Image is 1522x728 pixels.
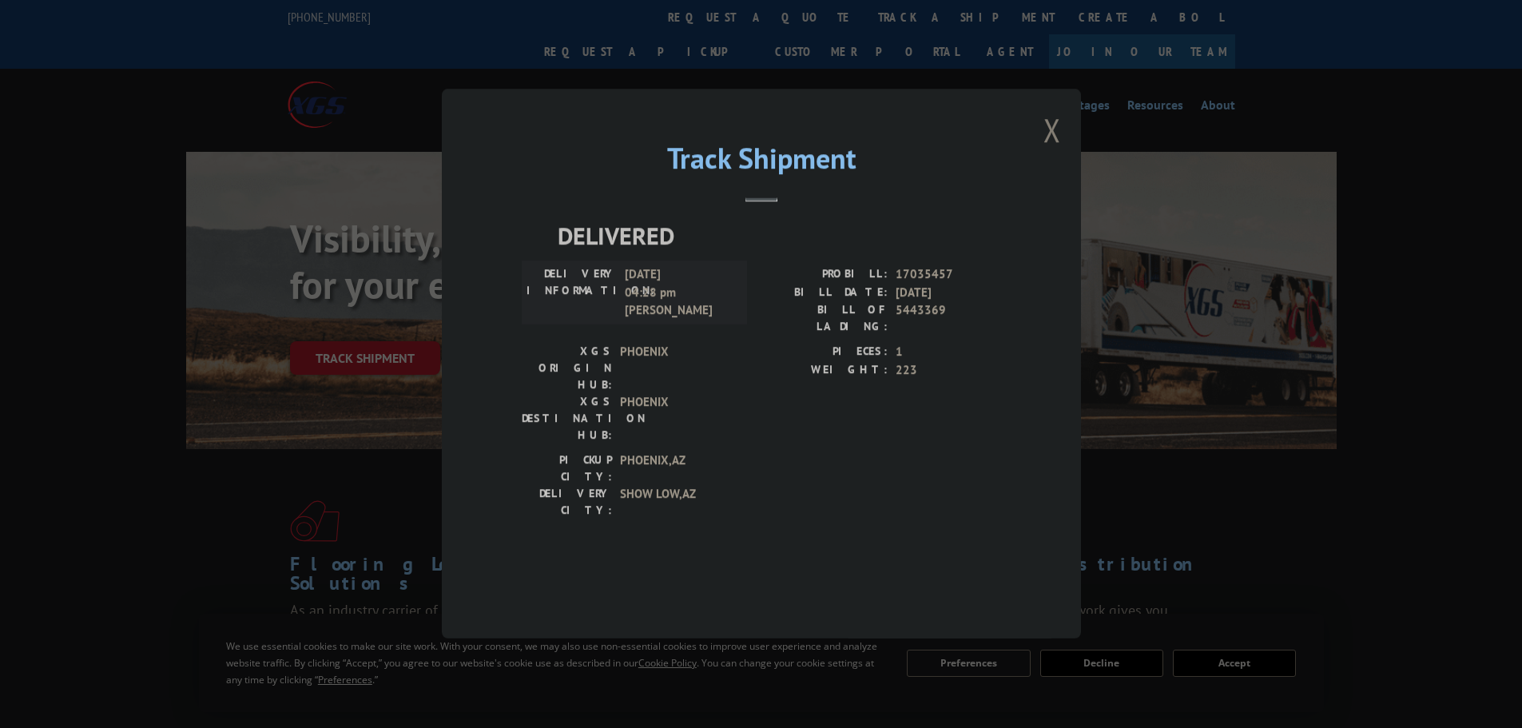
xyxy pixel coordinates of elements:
[896,302,1001,336] span: 5443369
[558,218,1001,254] span: DELIVERED
[620,452,728,486] span: PHOENIX , AZ
[625,266,733,320] span: [DATE] 04:28 pm [PERSON_NAME]
[896,361,1001,380] span: 223
[527,266,617,320] label: DELIVERY INFORMATION:
[522,344,612,394] label: XGS ORIGIN HUB:
[896,266,1001,284] span: 17035457
[620,394,728,444] span: PHOENIX
[620,486,728,519] span: SHOW LOW , AZ
[896,344,1001,362] span: 1
[1043,109,1061,151] button: Close modal
[761,266,888,284] label: PROBILL:
[522,452,612,486] label: PICKUP CITY:
[761,302,888,336] label: BILL OF LADING:
[896,284,1001,302] span: [DATE]
[620,344,728,394] span: PHOENIX
[522,147,1001,177] h2: Track Shipment
[761,284,888,302] label: BILL DATE:
[761,361,888,380] label: WEIGHT:
[522,394,612,444] label: XGS DESTINATION HUB:
[761,344,888,362] label: PIECES:
[522,486,612,519] label: DELIVERY CITY:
